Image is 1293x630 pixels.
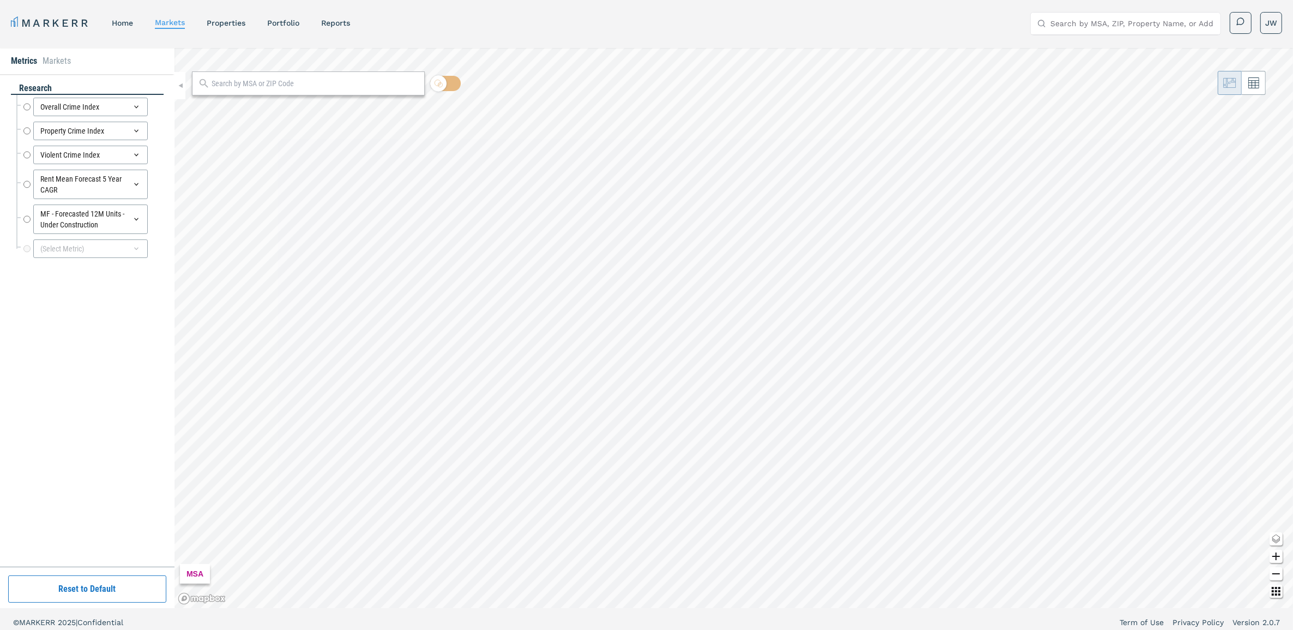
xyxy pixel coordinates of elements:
[267,19,299,27] a: Portfolio
[11,82,164,95] div: research
[1232,617,1280,628] a: Version 2.0.7
[1270,532,1283,545] button: Change style map button
[1270,585,1283,598] button: Other options map button
[321,19,350,27] a: reports
[1260,12,1282,34] button: JW
[11,55,37,68] li: Metrics
[33,205,148,234] div: MF - Forecasted 12M Units - Under Construction
[33,146,148,164] div: Violent Crime Index
[11,15,90,31] a: MARKERR
[58,618,77,627] span: 2025 |
[1265,17,1277,28] span: JW
[207,19,245,27] a: properties
[13,618,19,627] span: ©
[178,592,226,605] a: Mapbox logo
[8,575,166,603] button: Reset to Default
[43,55,71,68] li: Markets
[1270,550,1283,563] button: Zoom in map button
[19,618,58,627] span: MARKERR
[155,18,185,27] a: markets
[33,170,148,199] div: Rent Mean Forecast 5 Year CAGR
[1270,567,1283,580] button: Zoom out map button
[1120,617,1164,628] a: Term of Use
[212,78,418,89] input: Search by MSA or ZIP Code
[33,239,148,258] div: (Select Metric)
[112,19,133,27] a: home
[180,564,210,584] div: MSA
[175,48,1293,608] canvas: Map
[77,618,123,627] span: Confidential
[1172,617,1224,628] a: Privacy Policy
[33,122,148,140] div: Property Crime Index
[33,98,148,116] div: Overall Crime Index
[1050,13,1214,34] input: Search by MSA, ZIP, Property Name, or Address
